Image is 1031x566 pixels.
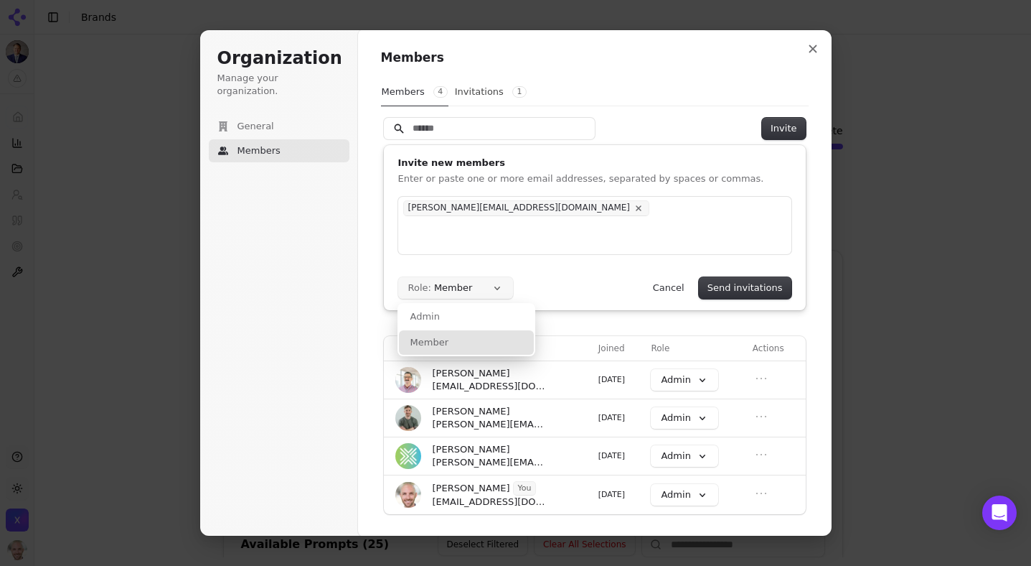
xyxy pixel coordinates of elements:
[644,277,693,299] button: Cancel
[237,120,274,133] span: General
[753,485,770,502] button: Open menu
[598,490,625,499] span: [DATE]
[395,443,421,469] img: Courtney Turrin
[384,336,593,361] th: User
[410,336,448,349] p: Member
[395,482,421,508] img: Will Melton
[237,144,281,157] span: Members
[381,78,448,106] button: Members
[433,86,448,98] span: 4
[398,172,791,185] p: Enter or paste one or more email addresses, separated by spaces or commas.
[410,310,440,323] p: Admin
[699,277,791,299] button: Send invitations
[598,451,625,460] span: [DATE]
[433,443,510,456] span: [PERSON_NAME]
[598,375,625,384] span: [DATE]
[762,118,805,139] button: Invite
[454,78,527,106] button: Invitations
[433,482,510,495] span: [PERSON_NAME]
[433,496,546,509] span: [EMAIL_ADDRESS][DOMAIN_NAME]
[433,405,510,418] span: [PERSON_NAME]
[433,367,510,380] span: [PERSON_NAME]
[982,496,1017,530] div: Open Intercom Messenger
[645,336,746,361] th: Role
[753,408,770,425] button: Open menu
[395,367,421,393] img: Kiryako Sharikas
[593,336,646,361] th: Joined
[433,418,546,431] span: [PERSON_NAME][EMAIL_ADDRESS][DOMAIN_NAME]
[217,47,341,70] h1: Organization
[384,118,595,139] input: Search
[747,336,806,361] th: Actions
[753,370,770,387] button: Open menu
[381,50,809,67] h1: Members
[395,405,421,431] img: Chuck McCarthy
[753,446,770,463] button: Open menu
[408,203,631,214] p: [PERSON_NAME][EMAIL_ADDRESS][DOMAIN_NAME]
[217,72,341,98] p: Manage your organization.
[598,413,625,422] span: [DATE]
[398,157,791,170] h1: Invite new members
[433,380,546,393] span: [EMAIL_ADDRESS][DOMAIN_NAME]
[433,456,546,469] span: [PERSON_NAME][EMAIL_ADDRESS][DOMAIN_NAME]
[800,36,826,62] button: Close modal
[512,86,527,98] span: 1
[514,482,536,495] span: You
